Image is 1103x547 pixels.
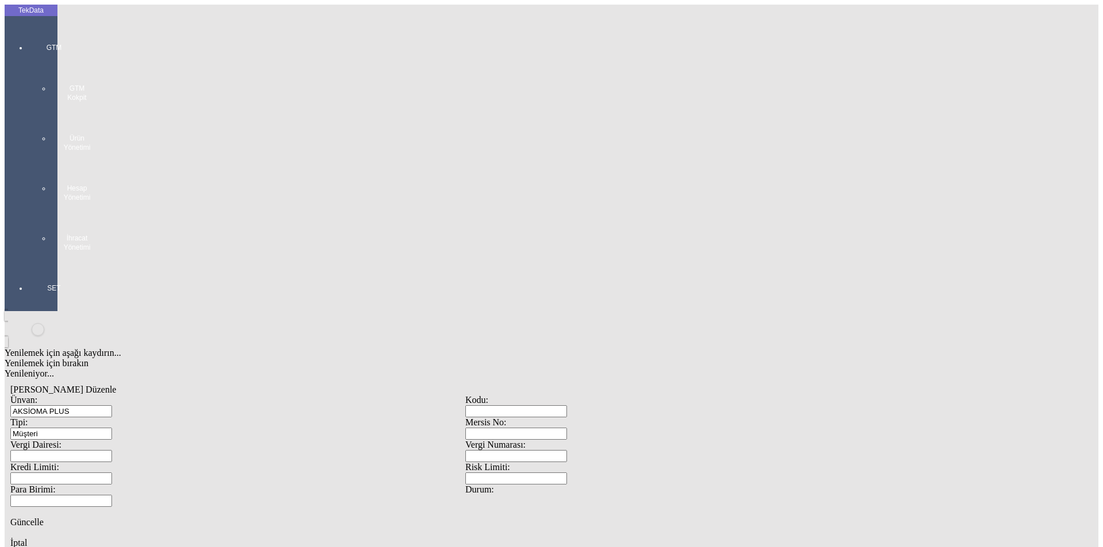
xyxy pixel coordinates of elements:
[37,284,71,293] span: SET
[465,395,488,405] span: Kodu:
[10,385,116,394] span: [PERSON_NAME] Düzenle
[465,417,507,427] span: Mersis No:
[10,517,920,527] dx-button: Güncelle
[10,440,61,449] span: Vergi Dairesi:
[60,134,94,152] span: Ürün Yönetimi
[37,43,71,52] span: GTM
[60,234,94,252] span: İhracat Yönetimi
[465,484,494,494] span: Durum:
[60,184,94,202] span: Hesap Yönetimi
[5,358,926,368] div: Yenilemek için bırakın
[465,462,510,472] span: Risk Limiti:
[5,348,926,358] div: Yenilemek için aşağı kaydırın...
[10,395,37,405] span: Ünvan:
[5,368,926,379] div: Yenileniyor...
[10,417,28,427] span: Tipi:
[10,517,44,527] span: Güncelle
[10,462,59,472] span: Kredi Limiti:
[60,84,94,102] span: GTM Kokpit
[10,484,56,494] span: Para Birimi:
[465,440,526,449] span: Vergi Numarası:
[5,6,57,15] div: TekData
